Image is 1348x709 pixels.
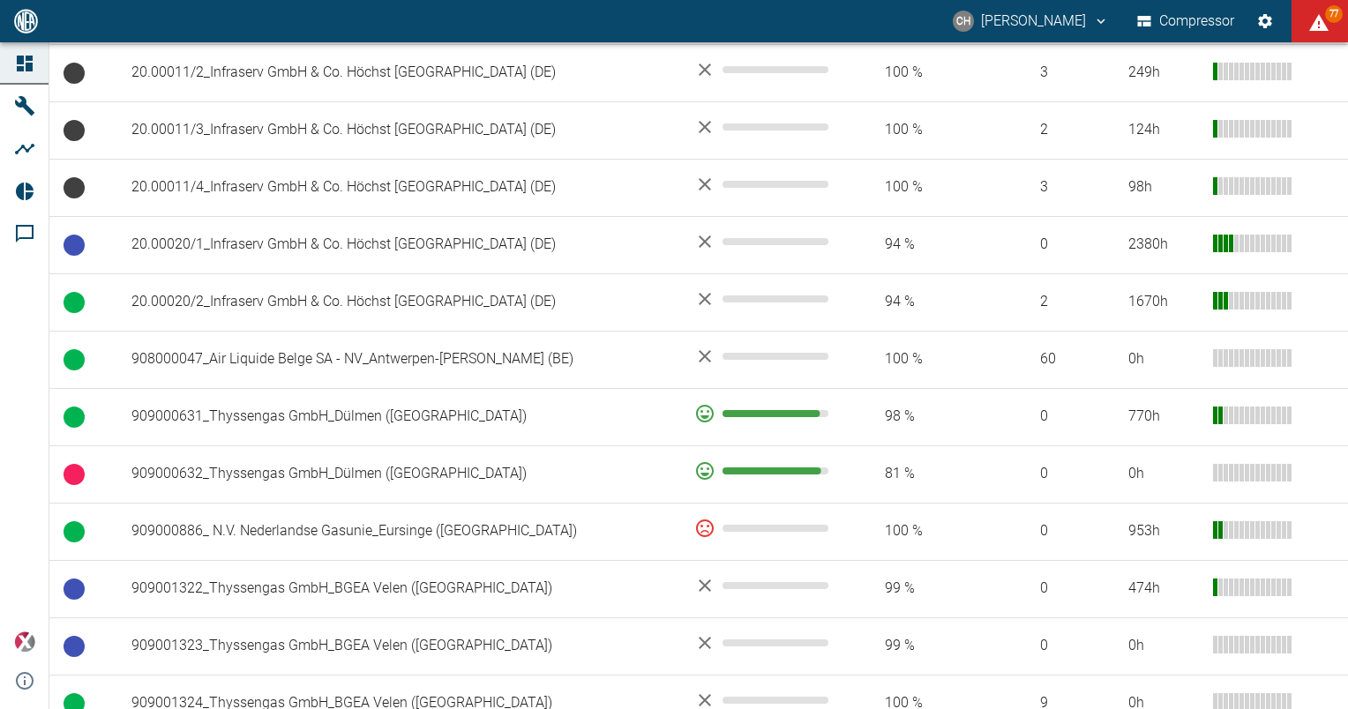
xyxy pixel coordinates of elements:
button: christoph.hartmann@neuman-esser.com [950,5,1112,37]
span: Keine Daten [64,120,85,141]
div: 0 h [1128,464,1199,484]
img: Xplore Logo [14,631,35,653]
div: 2380 h [1128,235,1199,255]
span: 100 % [857,63,984,83]
div: 93 % [694,460,828,481]
div: No data [694,231,828,252]
span: 100 % [857,177,984,198]
span: 0 [1012,636,1100,656]
td: 909000886_ N.V. Nederlandse Gasunie_Eursinge ([GEOGRAPHIC_DATA]) [117,503,680,560]
span: 99 % [857,636,984,656]
span: Betrieb [64,407,85,428]
span: Betriebsbereit [64,578,85,600]
div: 249 h [1128,63,1199,83]
span: 2 [1012,120,1100,140]
span: 94 % [857,292,984,312]
td: 20.00011/2_Infraserv GmbH & Co. Höchst [GEOGRAPHIC_DATA] (DE) [117,44,680,101]
div: No data [694,288,828,310]
span: 98 % [857,407,984,427]
span: Betriebsbereit [64,636,85,657]
td: 909000631_Thyssengas GmbH_Dülmen ([GEOGRAPHIC_DATA]) [117,388,680,445]
div: 474 h [1128,578,1199,599]
button: Compressor [1134,5,1239,37]
span: 99 % [857,578,984,599]
div: 1670 h [1128,292,1199,312]
span: Ungeplanter Stillstand [64,464,85,485]
div: CH [953,11,974,32]
td: 909001322_Thyssengas GmbH_BGEA Velen ([GEOGRAPHIC_DATA]) [117,560,680,617]
div: No data [694,59,828,80]
span: 100 % [857,349,984,369]
img: logo [12,9,40,33]
button: Einstellungen [1249,5,1281,37]
span: Betrieb [64,292,85,313]
td: 20.00020/1_Infraserv GmbH & Co. Höchst [GEOGRAPHIC_DATA] (DE) [117,216,680,273]
td: 909000632_Thyssengas GmbH_Dülmen ([GEOGRAPHIC_DATA]) [117,445,680,503]
td: 20.00011/3_Infraserv GmbH & Co. Höchst [GEOGRAPHIC_DATA] (DE) [117,101,680,159]
div: No data [694,346,828,367]
div: No data [694,116,828,138]
span: 3 [1012,63,1100,83]
span: 0 [1012,464,1100,484]
span: Keine Daten [64,177,85,198]
span: 100 % [857,521,984,541]
span: 0 [1012,578,1100,599]
td: 20.00011/4_Infraserv GmbH & Co. Höchst [GEOGRAPHIC_DATA] (DE) [117,159,680,216]
span: Betrieb [64,349,85,370]
div: 770 h [1128,407,1199,427]
td: 909001323_Thyssengas GmbH_BGEA Velen ([GEOGRAPHIC_DATA]) [117,617,680,675]
span: 94 % [857,235,984,255]
span: 0 [1012,407,1100,427]
div: 92 % [694,403,828,424]
span: Keine Daten [64,63,85,84]
div: No data [694,575,828,596]
div: 0 h [1128,636,1199,656]
span: 100 % [857,120,984,140]
span: 3 [1012,177,1100,198]
span: Betriebsbereit [64,235,85,256]
div: No data [694,632,828,653]
div: 0 % [694,518,828,539]
span: 2 [1012,292,1100,312]
span: Betrieb [64,521,85,542]
span: 0 [1012,235,1100,255]
span: 0 [1012,521,1100,541]
td: 908000047_Air Liquide Belge SA - NV_Antwerpen-[PERSON_NAME] (BE) [117,331,680,388]
div: 953 h [1128,521,1199,541]
div: No data [694,174,828,195]
div: 0 h [1128,349,1199,369]
span: 60 [1012,349,1100,369]
span: 81 % [857,464,984,484]
div: 124 h [1128,120,1199,140]
div: 98 h [1128,177,1199,198]
td: 20.00020/2_Infraserv GmbH & Co. Höchst [GEOGRAPHIC_DATA] (DE) [117,273,680,331]
span: 77 [1325,5,1343,23]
